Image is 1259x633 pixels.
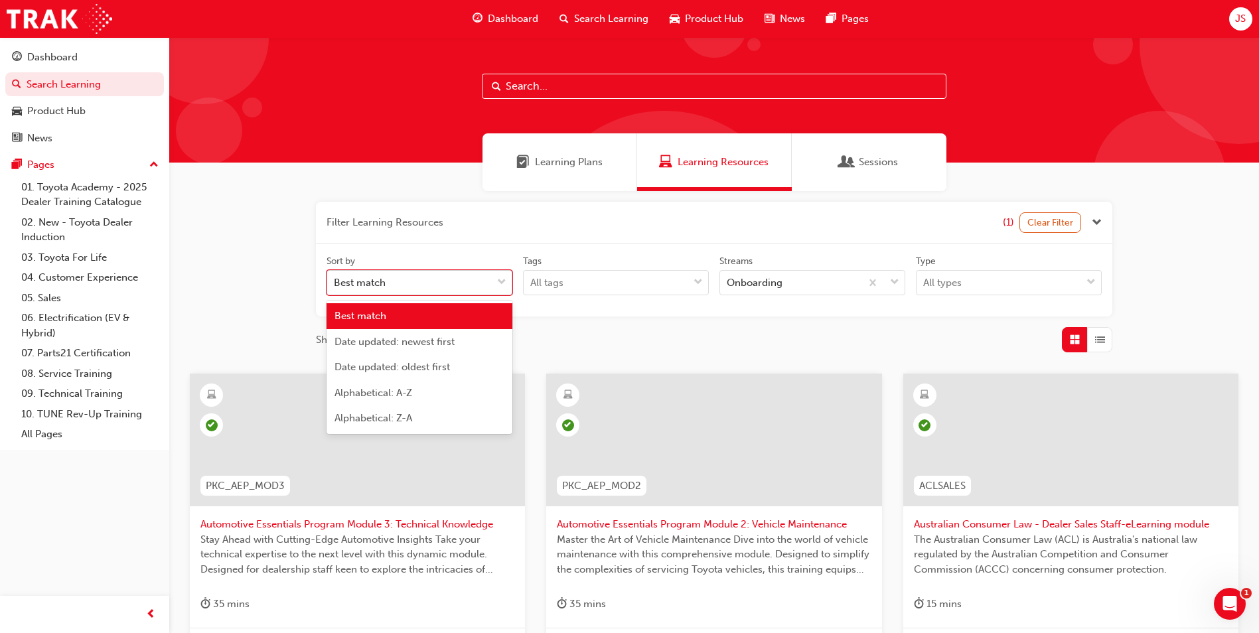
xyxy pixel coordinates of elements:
span: learningRecordVerb_COMPLETE-icon [562,419,574,431]
label: tagOptions [523,255,709,296]
span: down-icon [890,274,899,291]
span: Showing 9 results [316,332,398,348]
span: duration-icon [200,596,210,612]
span: learningRecordVerb_COMPLETE-icon [919,419,930,431]
div: Onboarding [727,275,782,291]
span: search-icon [559,11,569,27]
a: 01. Toyota Academy - 2025 Dealer Training Catalogue [16,177,164,212]
span: down-icon [694,274,703,291]
div: News [27,131,52,146]
button: Pages [5,153,164,177]
span: car-icon [670,11,680,27]
span: Sessions [859,155,898,170]
a: car-iconProduct Hub [659,5,754,33]
span: search-icon [12,79,21,91]
span: Alphabetical: A-Z [334,387,412,399]
a: 04. Customer Experience [16,267,164,288]
span: Sessions [840,155,853,170]
a: 03. Toyota For Life [16,247,164,268]
div: Product Hub [27,104,86,119]
a: 08. Service Training [16,364,164,384]
span: Pages [842,11,869,27]
span: News [780,11,805,27]
div: 35 mins [557,596,606,612]
button: DashboardSearch LearningProduct HubNews [5,42,164,153]
iframe: Intercom live chat [1214,588,1246,620]
span: up-icon [149,157,159,174]
span: Date updated: newest first [334,336,455,348]
span: prev-icon [146,606,156,623]
a: All Pages [16,424,164,445]
div: Pages [27,157,54,173]
span: Automotive Essentials Program Module 2: Vehicle Maintenance [557,517,871,532]
span: The Australian Consumer Law (ACL) is Australia's national law regulated by the Australian Competi... [914,532,1228,577]
span: car-icon [12,105,22,117]
span: Learning Plans [516,155,530,170]
span: duration-icon [914,596,924,612]
div: Sort by [327,255,355,268]
span: Dashboard [488,11,538,27]
span: List [1095,332,1105,348]
span: learningResourceType_ELEARNING-icon [207,387,216,404]
span: Stay Ahead with Cutting-Edge Automotive Insights Take your technical expertise to the next level ... [200,532,514,577]
span: Date updated: oldest first [334,361,450,373]
span: guage-icon [12,52,22,64]
span: ACLSALES [919,478,966,494]
a: 02. New - Toyota Dealer Induction [16,212,164,247]
a: 09. Technical Training [16,384,164,404]
a: SessionsSessions [792,133,946,191]
a: 05. Sales [16,288,164,309]
div: Tags [523,255,542,268]
span: pages-icon [826,11,836,27]
span: Alphabetical: Z-A [334,412,412,424]
div: Streams [719,255,753,268]
a: Learning PlansLearning Plans [482,133,637,191]
span: learningRecordVerb_PASS-icon [206,419,218,431]
button: Close the filter [1092,215,1102,230]
span: PKC_AEP_MOD2 [562,478,641,494]
span: Automotive Essentials Program Module 3: Technical Knowledge [200,517,514,532]
div: 15 mins [914,596,962,612]
span: Learning Resources [678,155,769,170]
span: down-icon [1086,274,1096,291]
span: guage-icon [473,11,482,27]
a: Search Learning [5,72,164,97]
span: Grid [1070,332,1080,348]
a: search-iconSearch Learning [549,5,659,33]
span: Australian Consumer Law - Dealer Sales Staff-eLearning module [914,517,1228,532]
a: news-iconNews [754,5,816,33]
a: Learning ResourcesLearning Resources [637,133,792,191]
a: Product Hub [5,99,164,123]
div: 35 mins [200,596,250,612]
span: down-icon [497,274,506,291]
span: Learning Resources [659,155,672,170]
span: learningResourceType_ELEARNING-icon [563,387,573,404]
a: 06. Electrification (EV & Hybrid) [16,308,164,343]
a: News [5,126,164,151]
div: Best match [334,275,386,291]
a: guage-iconDashboard [462,5,549,33]
span: Search Learning [574,11,648,27]
div: Type [916,255,936,268]
span: pages-icon [12,159,22,171]
span: Master the Art of Vehicle Maintenance Dive into the world of vehicle maintenance with this compre... [557,532,871,577]
span: PKC_AEP_MOD3 [206,478,285,494]
span: Best match [334,310,386,322]
a: pages-iconPages [816,5,879,33]
span: duration-icon [557,596,567,612]
span: Product Hub [685,11,743,27]
a: Dashboard [5,45,164,70]
span: 1 [1241,588,1252,598]
span: JS [1235,11,1246,27]
span: learningResourceType_ELEARNING-icon [920,387,929,404]
img: Trak [7,4,112,34]
div: All types [923,275,962,291]
span: Search [492,79,501,94]
input: Search... [482,74,946,99]
span: news-icon [765,11,775,27]
a: 07. Parts21 Certification [16,343,164,364]
div: Dashboard [27,50,78,65]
